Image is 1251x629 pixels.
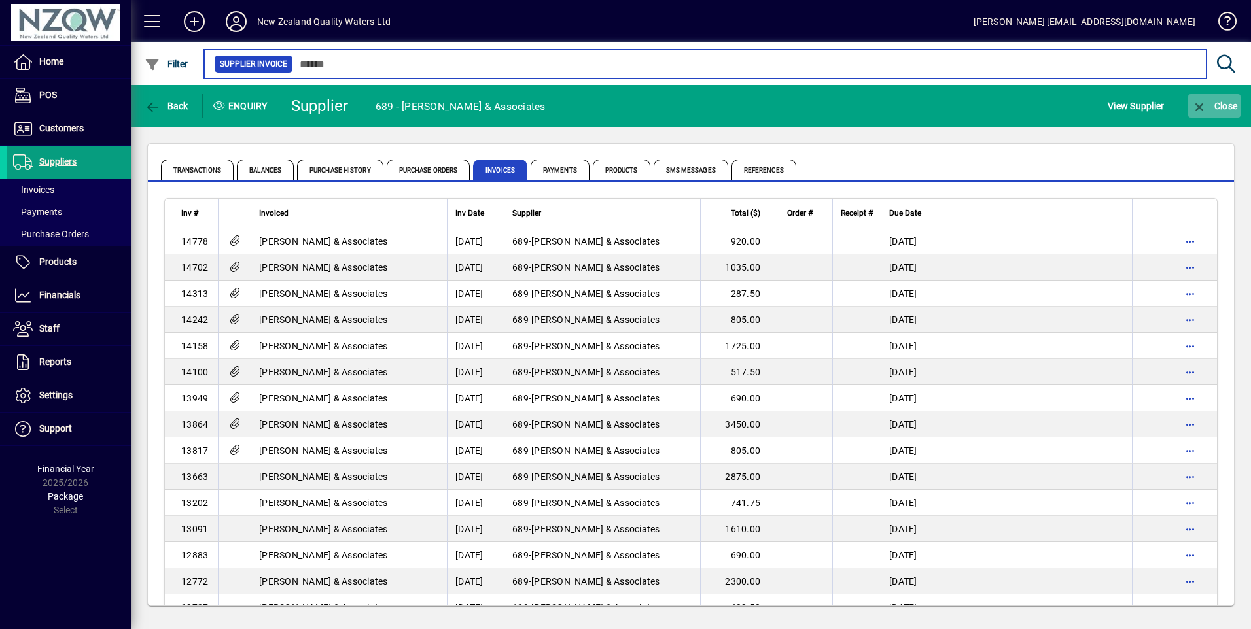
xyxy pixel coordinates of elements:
span: [PERSON_NAME] & Associates [531,367,660,377]
td: [DATE] [447,333,504,359]
span: [PERSON_NAME] & Associates [531,524,660,534]
td: 1610.00 [700,516,779,542]
a: Home [7,46,131,78]
a: Staff [7,313,131,345]
button: More options [1180,362,1201,382]
td: [DATE] [447,568,504,594]
span: [PERSON_NAME] & Associates [259,550,388,560]
span: [PERSON_NAME] & Associates [531,445,660,456]
button: More options [1180,440,1201,461]
td: - [504,307,700,333]
td: - [504,385,700,411]
td: [DATE] [881,385,1132,411]
span: [PERSON_NAME] & Associates [259,236,388,246]
span: Products [39,256,77,267]
span: Purchase History [297,160,383,180]
span: Invoices [13,184,54,195]
td: [DATE] [881,228,1132,254]
button: More options [1180,257,1201,278]
td: 920.00 [700,228,779,254]
span: Support [39,423,72,433]
span: View Supplier [1108,95,1164,116]
span: [PERSON_NAME] & Associates [531,576,660,586]
td: 517.50 [700,359,779,385]
button: More options [1180,571,1201,592]
span: 14778 [181,236,208,246]
td: - [504,464,700,490]
span: 689 [512,341,529,351]
td: [DATE] [447,516,504,542]
span: [PERSON_NAME] & Associates [531,288,660,299]
td: [DATE] [447,542,504,568]
td: [DATE] [881,254,1132,280]
span: [PERSON_NAME] & Associates [531,498,660,508]
span: Suppliers [39,156,77,167]
span: Financials [39,290,80,300]
button: Add [173,10,215,33]
span: Invoiced [259,206,289,220]
div: [PERSON_NAME] [EMAIL_ADDRESS][DOMAIN_NAME] [974,11,1195,32]
td: [DATE] [881,437,1132,464]
td: 805.00 [700,437,779,464]
td: [DATE] [447,385,504,411]
span: 14100 [181,367,208,377]
span: Home [39,56,63,67]
span: 14158 [181,341,208,351]
span: Order # [787,206,813,220]
a: Support [7,413,131,445]
span: 12727 [181,602,208,613]
span: Financial Year [37,464,94,474]
span: Settings [39,390,73,400]
span: 14702 [181,262,208,273]
span: Balances [237,160,294,180]
td: [DATE] [881,542,1132,568]
span: [PERSON_NAME] & Associates [259,419,388,430]
a: Financials [7,279,131,312]
a: Reports [7,346,131,379]
div: Inv Date [455,206,496,220]
span: 12772 [181,576,208,586]
td: 1725.00 [700,333,779,359]
span: [PERSON_NAME] & Associates [259,314,388,325]
button: More options [1180,597,1201,618]
td: 2300.00 [700,568,779,594]
span: [PERSON_NAME] & Associates [259,498,388,508]
span: Purchase Orders [387,160,470,180]
div: Due Date [889,206,1124,220]
span: 689 [512,498,529,508]
span: Close [1191,101,1237,111]
span: Receipt # [841,206,873,220]
span: [PERSON_NAME] & Associates [259,341,388,351]
a: POS [7,79,131,112]
a: Products [7,246,131,279]
span: Package [48,491,83,501]
td: 632.50 [700,594,779,620]
td: [DATE] [881,307,1132,333]
span: 13202 [181,498,208,508]
span: 689 [512,236,529,246]
td: - [504,594,700,620]
button: More options [1180,335,1201,356]
span: 689 [512,393,529,403]
div: Invoiced [259,206,439,220]
td: [DATE] [881,594,1132,620]
span: 689 [512,550,529,560]
app-page-header-button: Back [131,94,203,118]
span: Due Date [889,206,921,220]
td: [DATE] [881,464,1132,490]
td: - [504,542,700,568]
button: More options [1180,414,1201,435]
button: Profile [215,10,257,33]
span: 689 [512,576,529,586]
span: 689 [512,288,529,299]
td: [DATE] [881,411,1132,437]
button: More options [1180,388,1201,409]
td: - [504,359,700,385]
a: Invoices [7,178,131,201]
td: [DATE] [447,490,504,516]
td: [DATE] [447,464,504,490]
button: View Supplier [1104,94,1167,118]
span: 14242 [181,314,208,325]
span: [PERSON_NAME] & Associates [259,262,388,273]
td: - [504,254,700,280]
